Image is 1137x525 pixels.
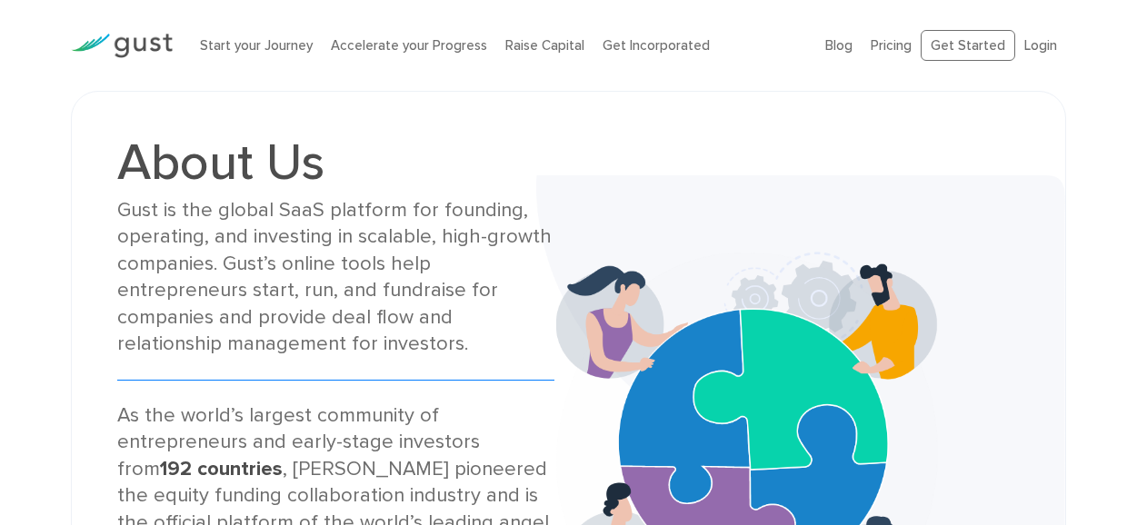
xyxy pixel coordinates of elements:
[1024,37,1057,54] a: Login
[117,137,555,188] h1: About Us
[825,37,853,54] a: Blog
[603,37,710,54] a: Get Incorporated
[505,37,584,54] a: Raise Capital
[160,457,283,480] strong: 192 countries
[331,37,487,54] a: Accelerate your Progress
[871,37,912,54] a: Pricing
[921,30,1015,62] a: Get Started
[117,197,555,358] div: Gust is the global SaaS platform for founding, operating, and investing in scalable, high-growth ...
[71,34,173,58] img: Gust Logo
[200,37,313,54] a: Start your Journey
